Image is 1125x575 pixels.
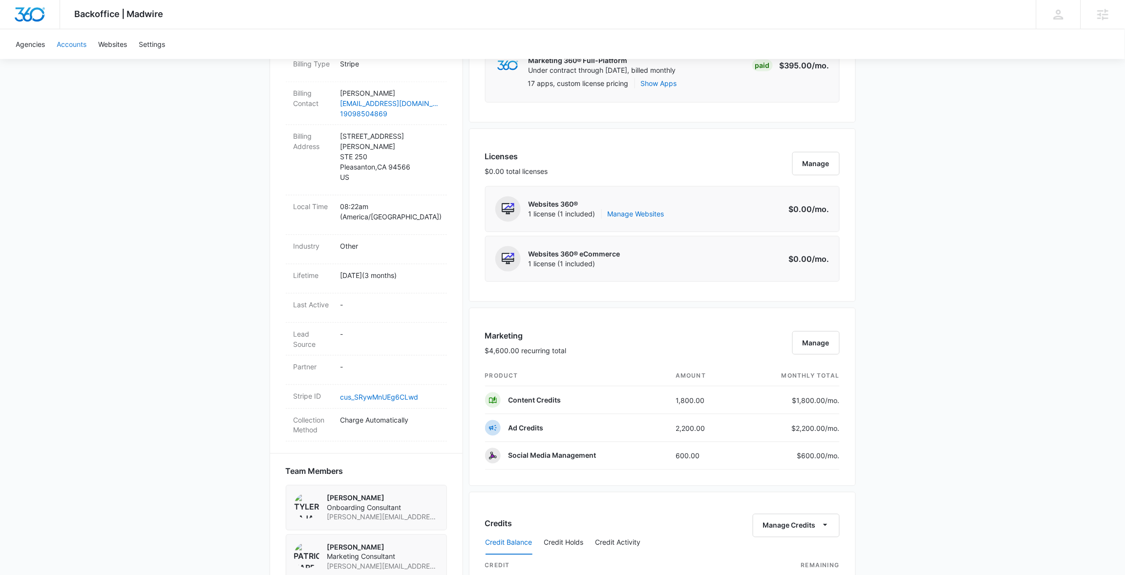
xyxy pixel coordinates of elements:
dt: Last Active [294,299,333,310]
span: /mo. [812,254,829,264]
p: [DATE] ( 3 months ) [340,270,439,280]
div: Last Active- [286,294,447,323]
div: Paid [752,60,773,71]
p: $0.00 total licenses [485,166,548,176]
img: marketing360Logo [497,61,518,71]
a: Settings [133,29,171,59]
button: Show Apps [641,78,677,88]
th: amount [668,365,739,386]
a: [EMAIL_ADDRESS][DOMAIN_NAME] [340,98,439,108]
p: $600.00 [794,451,840,461]
div: Lead Source- [286,323,447,356]
div: Lifetime[DATE](3 months) [286,264,447,294]
h3: Credits [485,518,512,530]
p: $0.00 [784,203,829,215]
a: Manage Websites [608,209,664,219]
button: Credit Holds [544,532,584,555]
span: Team Members [286,466,343,477]
dt: Billing Address [294,131,333,151]
dt: Billing Contact [294,88,333,108]
p: [PERSON_NAME] [327,493,439,503]
p: Under contract through [DATE], billed monthly [529,65,676,75]
td: 2,200.00 [668,414,739,442]
a: Agencies [10,29,51,59]
button: Credit Activity [595,532,641,555]
p: 08:22am ( America/[GEOGRAPHIC_DATA] ) [340,201,439,222]
p: Social Media Management [509,451,596,461]
th: product [485,365,668,386]
p: $395.00 [780,60,829,71]
p: - [340,299,439,310]
div: IndustryOther [286,235,447,264]
p: Ad Credits [509,423,544,433]
h3: Marketing [485,330,567,341]
p: Content Credits [509,395,561,405]
button: Credit Balance [486,532,532,555]
div: Local Time08:22am (America/[GEOGRAPHIC_DATA]) [286,195,447,235]
p: $1,800.00 [792,395,840,405]
p: Other [340,241,439,251]
p: [PERSON_NAME] [327,543,439,553]
p: 17 apps, custom license pricing [528,78,629,88]
td: 1,800.00 [668,386,739,414]
span: [PERSON_NAME][EMAIL_ADDRESS][PERSON_NAME][DOMAIN_NAME] [327,512,439,522]
span: /mo. [826,452,840,460]
td: 600.00 [668,442,739,470]
span: /mo. [812,61,829,70]
dt: Partner [294,362,333,372]
h3: Licenses [485,150,548,162]
span: [PERSON_NAME][EMAIL_ADDRESS][PERSON_NAME][DOMAIN_NAME] [327,562,439,572]
p: - [340,362,439,372]
th: monthly total [739,365,840,386]
p: $0.00 [784,253,829,265]
p: - [340,329,439,339]
p: Websites 360® eCommerce [529,249,620,259]
button: Manage [792,152,840,175]
p: $4,600.00 recurring total [485,345,567,356]
span: /mo. [812,204,829,214]
p: [PERSON_NAME] [340,88,439,98]
span: Marketing Consultant [327,552,439,562]
a: cus_SRywMnUEg6CLwd [340,393,419,401]
span: 1 license (1 included) [529,209,664,219]
span: /mo. [826,396,840,405]
img: Patrick Harral [294,543,319,568]
dt: Industry [294,241,333,251]
div: Billing TypeStripe [286,53,447,82]
div: Billing Address[STREET_ADDRESS][PERSON_NAME]STE 250Pleasanton,CA 94566US [286,125,447,195]
span: Backoffice | Madwire [75,9,164,19]
p: Stripe [340,59,439,69]
button: Manage Credits [753,514,840,537]
div: Partner- [286,356,447,385]
a: Accounts [51,29,92,59]
a: Websites [92,29,133,59]
dt: Stripe ID [294,391,333,401]
p: Marketing 360® Full-Platform [529,56,676,65]
dt: Collection Method [294,415,333,435]
p: [STREET_ADDRESS][PERSON_NAME] STE 250 Pleasanton , CA 94566 US [340,131,439,182]
p: Charge Automatically [340,415,439,425]
dt: Billing Type [294,59,333,69]
p: Websites 360® [529,199,664,209]
span: 1 license (1 included) [529,259,620,269]
span: /mo. [826,424,840,432]
dt: Lead Source [294,329,333,349]
dt: Lifetime [294,270,333,280]
img: Tyler Pajak [294,493,319,519]
div: Collection MethodCharge Automatically [286,409,447,442]
div: Billing Contact[PERSON_NAME][EMAIL_ADDRESS][DOMAIN_NAME]19098504869 [286,82,447,125]
p: $2,200.00 [792,423,840,433]
a: 19098504869 [340,108,439,119]
span: Onboarding Consultant [327,503,439,513]
dt: Local Time [294,201,333,212]
button: Manage [792,331,840,355]
div: Stripe IDcus_SRywMnUEg6CLwd [286,385,447,409]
